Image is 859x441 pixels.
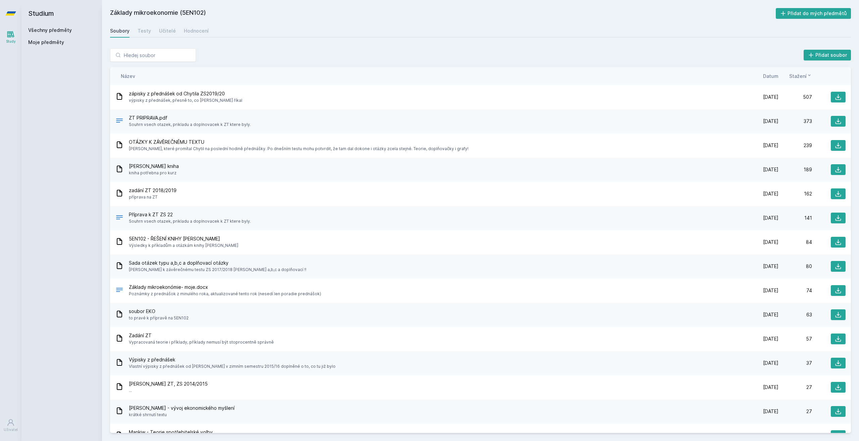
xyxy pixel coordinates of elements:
[129,170,179,176] span: kniha potřebna pro kurz
[110,48,196,62] input: Hledej soubor
[129,187,176,194] span: zadání ZT 2018/2019
[129,429,213,436] span: Mankiw - Teorie spotřebitelské volby
[129,291,321,297] span: Poznámky z prednášok z minulého roka, aktualizované tento rok (nesedí len poradie prednášok)
[129,381,208,387] span: [PERSON_NAME] ZT, ZS 2014/2015
[778,432,812,439] div: 10
[778,239,812,246] div: 84
[129,266,306,273] span: [PERSON_NAME] k závěrečnému testu ZS 2017/2018 [PERSON_NAME] a,b,c a doplňovací !!
[129,363,336,370] span: Vlastní výpisky z přednášek od [PERSON_NAME] v zimním semestru 2015/16 doplněné o to, co tu již bylo
[159,24,176,38] a: Učitelé
[129,356,336,363] span: Výpisky z přednášek
[778,215,812,221] div: 141
[763,215,778,221] span: [DATE]
[129,332,274,339] span: Zadání ZT
[763,384,778,391] span: [DATE]
[763,142,778,149] span: [DATE]
[129,139,468,145] span: OTÁZKY K ZÁVĚREČNÉMU TEXTU
[129,90,242,97] span: zápisky z přednášek od Chytila ZS2019/20
[778,287,812,294] div: 74
[4,427,18,432] div: Uživatel
[1,415,20,436] a: Uživatel
[763,118,778,125] span: [DATE]
[129,163,179,170] span: [PERSON_NAME] kniha
[121,73,135,80] button: Název
[778,384,812,391] div: 27
[129,194,176,201] span: příprava na ZT
[184,24,209,38] a: Hodnocení
[129,284,321,291] span: Základy mikroekonómie- moje.docx
[129,339,274,346] span: Vypracovaná teorie i příklady, příklady nemusí být stoprocentně správně
[129,315,189,321] span: to pravé k přípravě na 5EN102
[6,39,16,44] div: Study
[138,28,151,34] div: Testy
[129,97,242,104] span: výpisky z přednášek, přesně to, co [PERSON_NAME] říkal
[763,166,778,173] span: [DATE]
[129,115,251,121] span: ZT PRIPRAVA.pdf
[778,336,812,342] div: 57
[763,287,778,294] span: [DATE]
[778,118,812,125] div: 373
[129,235,238,242] span: 5EN102 - ŘEŠENÍ KNIHY [PERSON_NAME]
[789,73,812,80] button: Stažení
[778,408,812,415] div: 27
[129,218,251,225] span: Souhrn vsech otazek, prikladu a doplnovacek k ZT ktere byly.
[763,263,778,270] span: [DATE]
[115,117,123,126] div: PDF
[778,311,812,318] div: 63
[159,28,176,34] div: Učitelé
[129,387,208,394] span: ...
[129,411,235,418] span: krátké shrnutí textu
[28,27,72,33] a: Všechny předměty
[763,239,778,246] span: [DATE]
[778,166,812,173] div: 189
[129,121,251,128] span: Souhrn vsech otazek, prikladu a doplnovacek k ZT ktere byly.
[789,73,807,80] span: Stažení
[763,73,778,80] button: Datum
[778,263,812,270] div: 80
[28,39,64,46] span: Moje předměty
[763,190,778,197] span: [DATE]
[115,286,123,296] div: DOCX
[184,28,209,34] div: Hodnocení
[115,213,123,223] div: .PDF
[129,242,238,249] span: Výsledky k příkladům a otázkám knihy [PERSON_NAME]
[778,360,812,366] div: 37
[763,94,778,100] span: [DATE]
[110,8,776,19] h2: Základy mikroekonomie (5EN102)
[1,27,20,47] a: Study
[763,432,778,439] span: [DATE]
[778,94,812,100] div: 507
[129,308,189,315] span: soubor EKO
[110,28,130,34] div: Soubory
[778,190,812,197] div: 162
[138,24,151,38] a: Testy
[763,408,778,415] span: [DATE]
[763,360,778,366] span: [DATE]
[804,50,851,60] button: Přidat soubor
[763,336,778,342] span: [DATE]
[763,311,778,318] span: [DATE]
[110,24,130,38] a: Soubory
[129,211,251,218] span: Příprava k ZT ZS 22
[778,142,812,149] div: 239
[129,260,306,266] span: Sada otázek typu a,b,c a doplňovací otázky
[776,8,851,19] button: Přidat do mých předmětů
[129,145,468,152] span: [PERSON_NAME], které promítal Chytil na poslední hodině přednášky. Po dnešním testu mohu potvrdit...
[129,405,235,411] span: [PERSON_NAME] - vývoj ekonomického myšlení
